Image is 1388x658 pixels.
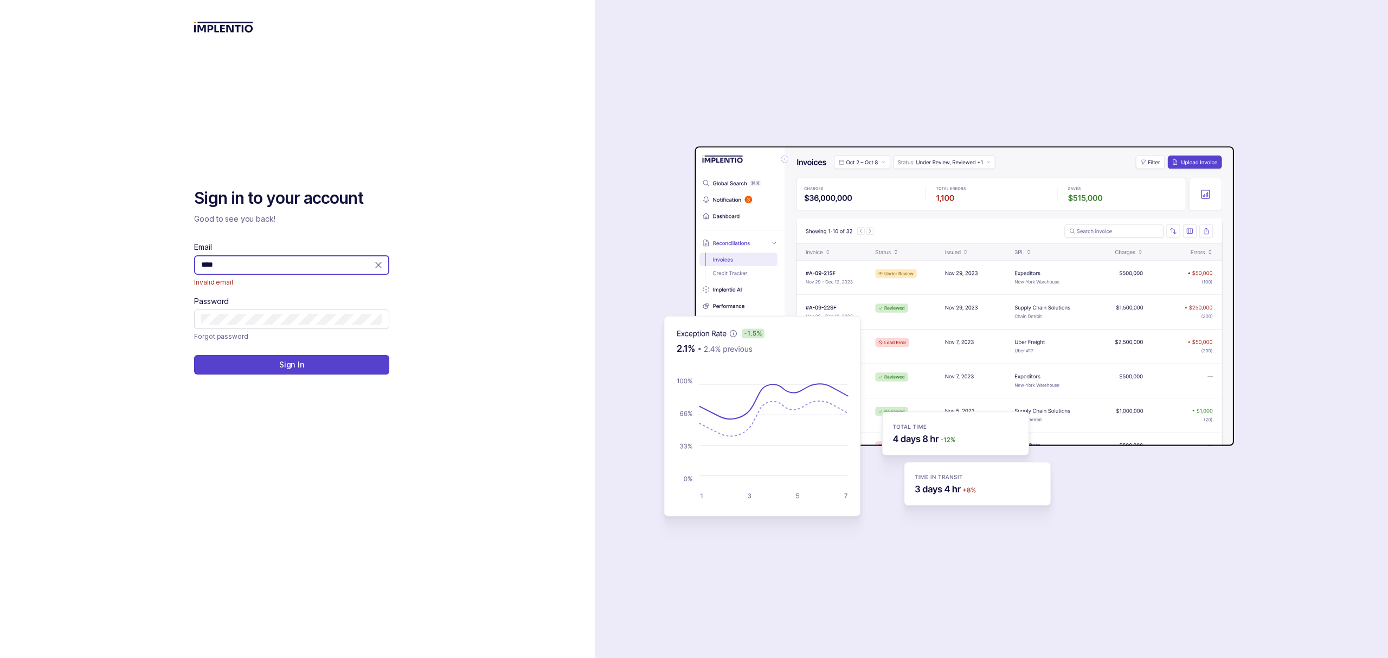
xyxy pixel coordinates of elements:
[194,22,253,33] img: logo
[194,188,389,209] h2: Sign in to your account
[194,296,229,307] label: Password
[194,355,389,375] button: Sign In
[194,277,233,288] span: Invalid email
[194,331,248,342] a: Link Forgot password
[625,112,1238,546] img: signin-background.svg
[194,214,389,224] p: Good to see you back!
[279,359,305,370] p: Sign In
[194,242,211,253] label: Email
[194,331,248,342] p: Forgot password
